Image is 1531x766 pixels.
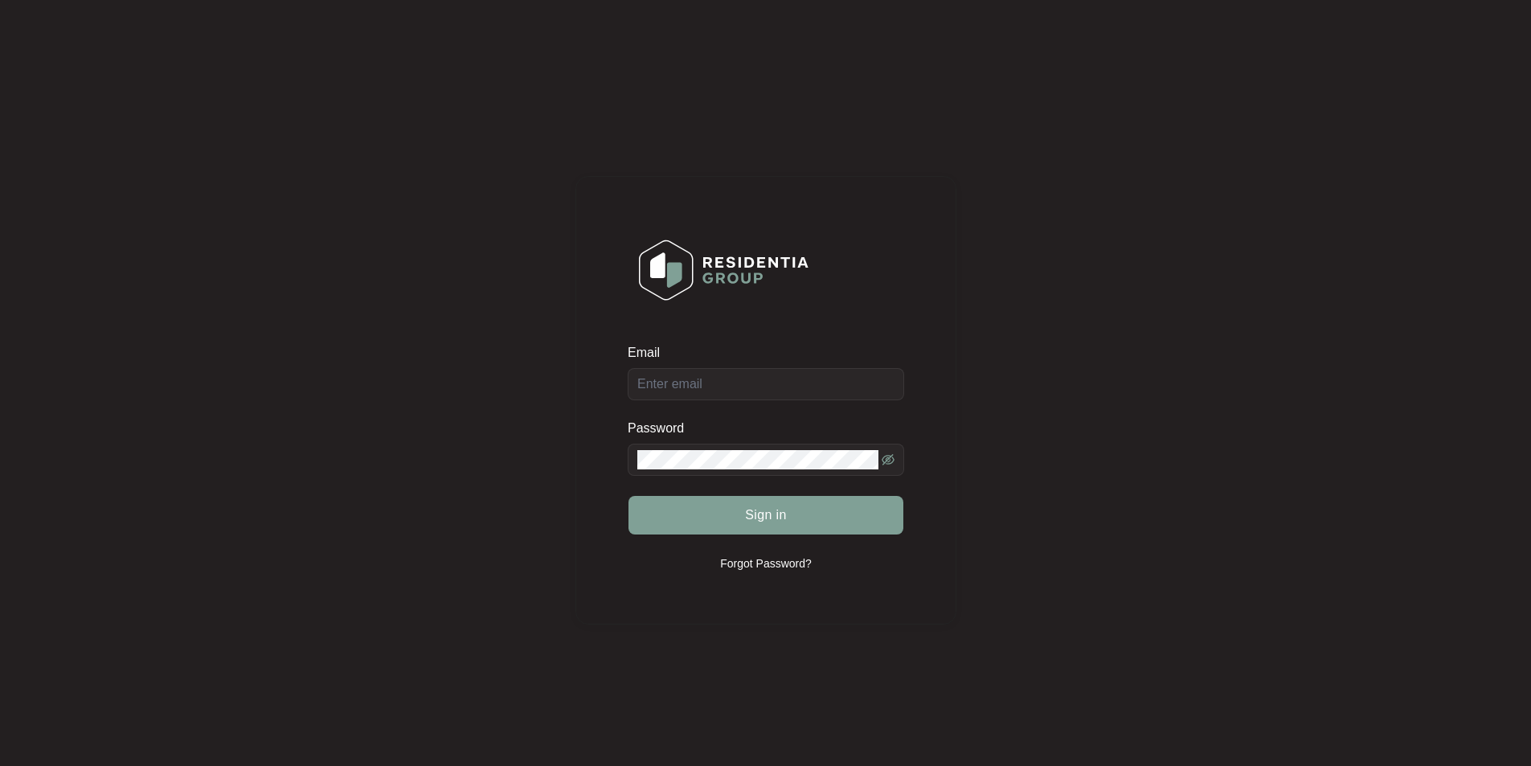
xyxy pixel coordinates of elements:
[720,555,812,571] p: Forgot Password?
[882,453,894,466] span: eye-invisible
[628,420,696,436] label: Password
[628,229,819,311] img: Login Logo
[628,496,903,535] button: Sign in
[628,368,904,400] input: Email
[637,450,878,469] input: Password
[745,506,787,525] span: Sign in
[628,345,671,361] label: Email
